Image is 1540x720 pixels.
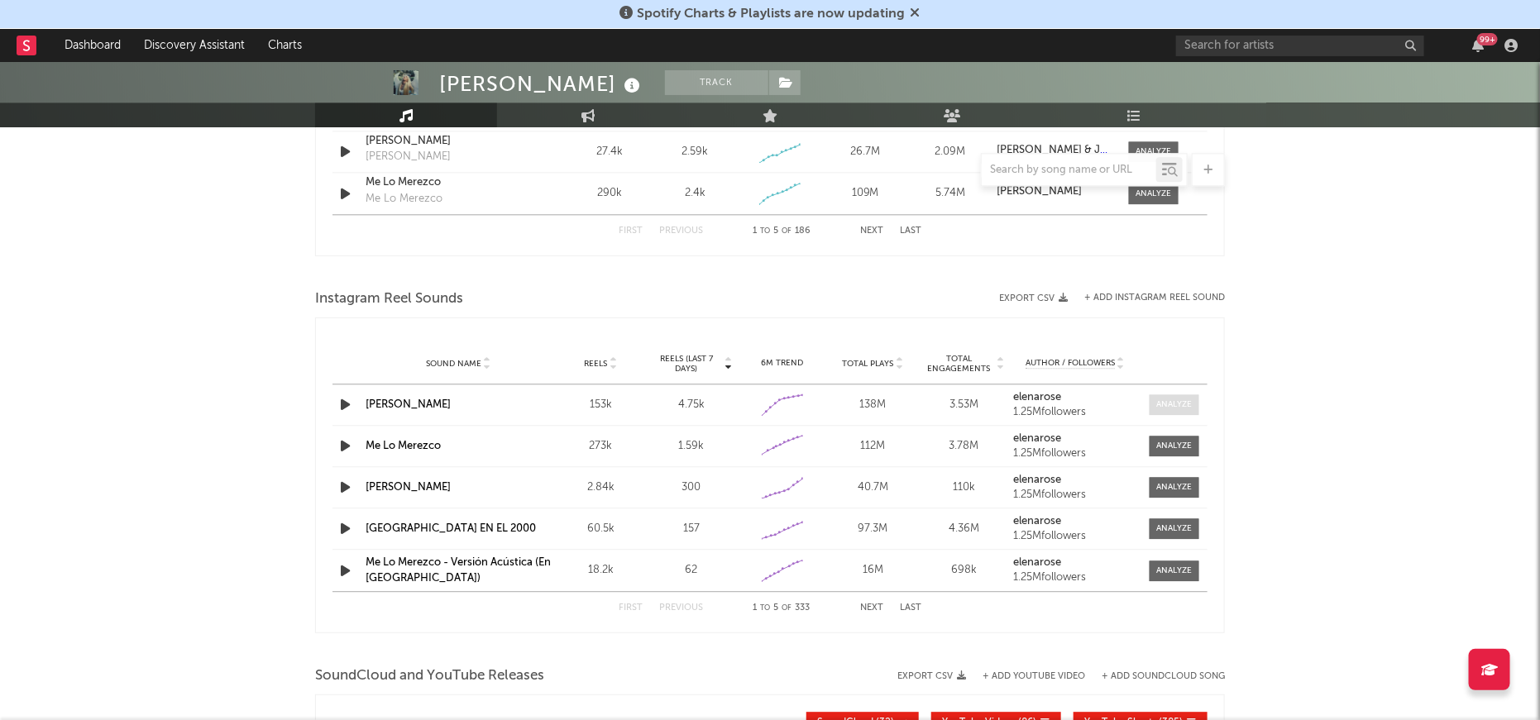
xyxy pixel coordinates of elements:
[559,438,642,455] div: 273k
[827,144,904,160] div: 26.7M
[682,144,708,160] div: 2.59k
[256,29,313,62] a: Charts
[1477,33,1498,45] div: 99 +
[760,227,770,235] span: to
[923,397,1006,413] div: 3.53M
[741,357,824,370] div: 6M Trend
[843,359,894,369] span: Total Plays
[650,438,733,455] div: 1.59k
[315,289,463,309] span: Instagram Reel Sounds
[1013,433,1061,444] strong: elenarose
[638,7,906,21] span: Spotify Charts & Playlists are now updating
[1472,39,1484,52] button: 99+
[860,226,883,236] button: Next
[897,671,966,681] button: Export CSV
[999,293,1068,303] button: Export CSV
[659,226,703,236] button: Previous
[1013,474,1061,485] strong: elenarose
[997,186,1083,197] strong: [PERSON_NAME]
[650,397,733,413] div: 4.75k
[650,562,733,579] div: 62
[1013,448,1137,460] div: 1.25M followers
[997,145,1112,156] a: [PERSON_NAME] & JQuiles
[685,185,705,202] div: 2.4k
[923,521,1006,537] div: 4.36M
[1176,36,1424,56] input: Search for artists
[900,226,921,236] button: Last
[736,598,827,618] div: 1 5 333
[1068,293,1225,303] div: + Add Instagram Reel Sound
[827,185,904,202] div: 109M
[1102,672,1225,681] button: + Add SoundCloud Song
[366,149,451,165] div: [PERSON_NAME]
[1013,531,1137,542] div: 1.25M followers
[1026,358,1115,369] span: Author / Followers
[650,521,733,537] div: 157
[761,604,771,612] span: to
[619,603,643,613] button: First
[832,479,915,496] div: 40.7M
[559,397,642,413] div: 153k
[439,70,644,98] div: [PERSON_NAME]
[900,603,921,613] button: Last
[366,482,451,493] a: [PERSON_NAME]
[832,397,915,413] div: 138M
[983,672,1085,681] button: + Add YouTube Video
[997,145,1132,155] strong: [PERSON_NAME] & JQuiles
[132,29,256,62] a: Discovery Assistant
[1013,474,1137,486] a: elenarose
[1084,293,1225,303] button: + Add Instagram Reel Sound
[366,191,442,207] div: Me Lo Merezco
[1013,489,1137,501] div: 1.25M followers
[665,70,768,95] button: Track
[366,557,551,584] a: Me Lo Merezco - Versión Acústica (En [GEOGRAPHIC_DATA])
[366,399,451,410] a: [PERSON_NAME]
[1013,557,1137,569] a: elenarose
[1013,433,1137,445] a: elenarose
[923,354,996,374] span: Total Engagements
[911,7,921,21] span: Dismiss
[782,604,792,612] span: of
[559,479,642,496] div: 2.84k
[1013,516,1061,527] strong: elenarose
[1013,516,1137,527] a: elenarose
[923,562,1006,579] div: 698k
[366,441,441,451] a: Me Lo Merezco
[1013,557,1061,568] strong: elenarose
[650,479,733,496] div: 300
[736,222,827,241] div: 1 5 186
[923,438,1006,455] div: 3.78M
[982,164,1156,177] input: Search by song name or URL
[1013,572,1137,584] div: 1.25M followers
[912,144,989,160] div: 2.09M
[315,666,544,686] span: SoundCloud and YouTube Releases
[1085,672,1225,681] button: + Add SoundCloud Song
[912,185,989,202] div: 5.74M
[584,359,607,369] span: Reels
[53,29,132,62] a: Dashboard
[366,133,538,150] a: [PERSON_NAME]
[559,521,642,537] div: 60.5k
[966,672,1085,681] div: + Add YouTube Video
[572,185,648,202] div: 290k
[832,521,915,537] div: 97.3M
[832,438,915,455] div: 112M
[832,562,915,579] div: 16M
[1013,392,1061,403] strong: elenarose
[366,523,536,534] a: [GEOGRAPHIC_DATA] EN EL 2000
[860,603,883,613] button: Next
[782,227,792,235] span: of
[659,603,703,613] button: Previous
[650,354,723,374] span: Reels (last 7 days)
[559,562,642,579] div: 18.2k
[1013,392,1137,403] a: elenarose
[1013,407,1137,418] div: 1.25M followers
[619,226,643,236] button: First
[923,479,1006,496] div: 110k
[572,144,648,160] div: 27.4k
[997,186,1112,198] a: [PERSON_NAME]
[426,359,481,369] span: Sound Name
